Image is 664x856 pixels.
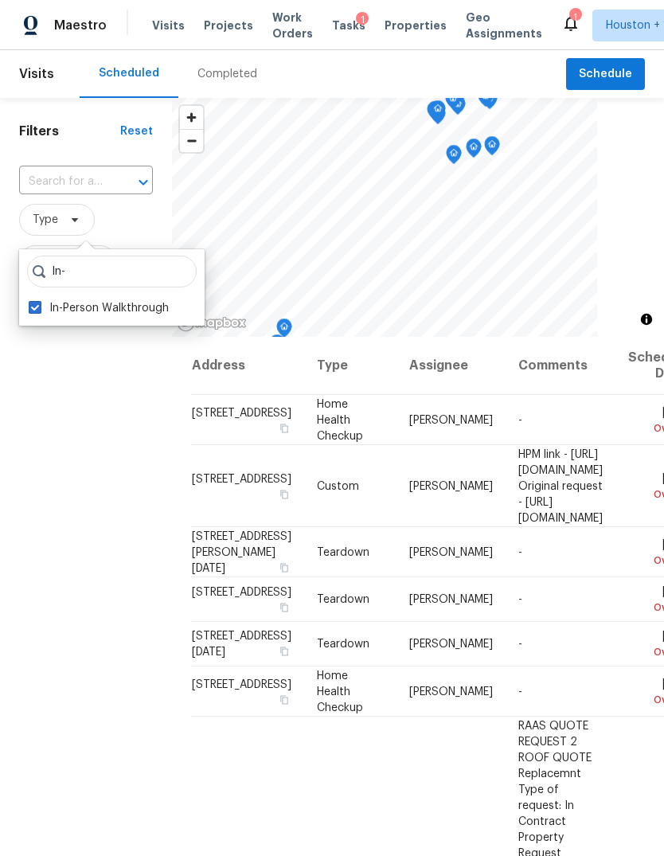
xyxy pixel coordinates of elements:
span: Maestro [54,18,107,33]
span: [STREET_ADDRESS][PERSON_NAME][DATE] [192,530,291,573]
span: - [518,594,522,605]
div: Completed [197,66,257,82]
span: Work Orders [272,10,313,41]
th: Type [304,337,396,395]
div: Map marker [272,336,288,361]
span: [STREET_ADDRESS] [192,407,291,418]
span: Geo Assignments [466,10,542,41]
button: Open [132,171,154,193]
button: Zoom out [180,129,203,152]
span: [STREET_ADDRESS] [192,587,291,598]
span: Visits [152,18,185,33]
button: Schedule [566,58,645,91]
div: Map marker [430,100,446,125]
div: Map marker [484,136,500,161]
button: Zoom in [180,106,203,129]
a: Mapbox homepage [177,314,247,332]
button: Toggle attribution [637,310,656,329]
span: [PERSON_NAME] [409,414,493,425]
canvas: Map [172,98,597,337]
button: Copy Address [277,692,291,706]
button: Copy Address [277,487,291,501]
span: Schedule [579,64,632,84]
div: Map marker [445,90,461,115]
span: Projects [204,18,253,33]
span: Tasks [332,20,365,31]
span: - [518,546,522,557]
div: Map marker [269,334,285,359]
span: Custom [317,480,359,491]
span: Home Health Checkup [317,670,363,713]
button: Copy Address [277,560,291,574]
span: - [518,414,522,425]
th: Comments [506,337,615,395]
button: Copy Address [277,420,291,435]
div: Map marker [466,139,482,163]
label: In-Person Walkthrough [29,300,169,316]
h1: Filters [19,123,120,139]
div: Map marker [478,88,494,112]
span: Type [33,212,58,228]
span: [STREET_ADDRESS] [192,473,291,484]
span: - [518,639,522,650]
div: 1 [356,12,369,28]
span: Zoom out [180,130,203,152]
span: [STREET_ADDRESS] [192,678,291,690]
span: [PERSON_NAME] [409,686,493,697]
span: [PERSON_NAME] [409,639,493,650]
th: Address [191,337,304,395]
span: Teardown [317,546,369,557]
span: HPM link - [URL][DOMAIN_NAME] Original request - [URL][DOMAIN_NAME] [518,448,603,523]
button: Copy Address [277,644,291,659]
span: Visits [19,57,54,92]
span: Toggle attribution [642,311,651,328]
span: Teardown [317,639,369,650]
span: - [518,686,522,697]
span: Teardown [317,594,369,605]
span: Home Health Checkup [317,398,363,441]
div: 1 [569,10,580,25]
div: Scheduled [99,65,159,81]
span: [PERSON_NAME] [409,546,493,557]
div: Map marker [446,145,462,170]
span: [PERSON_NAME] [409,594,493,605]
div: Map marker [276,319,292,343]
button: Copy Address [277,600,291,615]
span: [STREET_ADDRESS][DATE] [192,631,291,658]
span: [PERSON_NAME] [409,480,493,491]
span: Properties [385,18,447,33]
input: Search for an address... [19,170,108,194]
th: Assignee [396,337,506,395]
div: Reset [120,123,153,139]
div: Map marker [427,101,443,126]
